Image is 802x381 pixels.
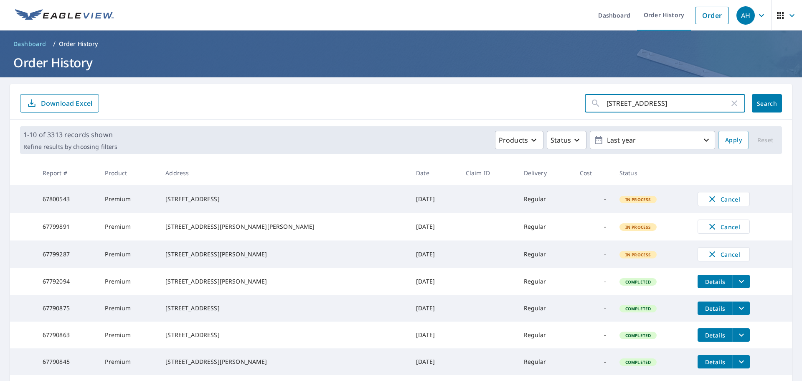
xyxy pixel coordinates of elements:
[703,331,728,339] span: Details
[706,249,741,259] span: Cancel
[517,268,573,295] td: Regular
[409,295,459,322] td: [DATE]
[733,302,750,315] button: filesDropdownBtn-67790875
[36,213,99,240] td: 67799891
[706,222,741,232] span: Cancel
[573,240,613,268] td: -
[620,306,656,312] span: Completed
[409,240,459,268] td: [DATE]
[165,277,403,286] div: [STREET_ADDRESS][PERSON_NAME]
[41,99,92,108] p: Download Excel
[573,295,613,322] td: -
[517,161,573,185] th: Delivery
[36,185,99,213] td: 67800543
[409,185,459,213] td: [DATE]
[703,358,728,366] span: Details
[98,213,159,240] td: Premium
[695,7,729,24] a: Order
[607,92,729,115] input: Address, Report #, Claim ID, etc.
[36,322,99,348] td: 67790863
[733,328,750,342] button: filesDropdownBtn-67790863
[620,332,656,338] span: Completed
[733,275,750,288] button: filesDropdownBtn-67792094
[159,161,409,185] th: Address
[36,268,99,295] td: 67792094
[620,359,656,365] span: Completed
[409,213,459,240] td: [DATE]
[698,355,733,368] button: detailsBtn-67790845
[36,161,99,185] th: Report #
[759,100,775,107] span: Search
[604,133,701,148] p: Last year
[36,295,99,322] td: 67790875
[620,197,656,202] span: In Process
[752,94,782,113] button: Search
[517,322,573,348] td: Regular
[499,135,528,145] p: Products
[459,161,517,185] th: Claim ID
[698,302,733,315] button: detailsBtn-67790875
[98,295,159,322] td: Premium
[698,275,733,288] button: detailsBtn-67792094
[13,40,46,48] span: Dashboard
[736,6,755,25] div: AH
[409,268,459,295] td: [DATE]
[706,194,741,204] span: Cancel
[98,161,159,185] th: Product
[53,39,56,49] li: /
[698,247,750,261] button: Cancel
[703,304,728,312] span: Details
[165,331,403,339] div: [STREET_ADDRESS]
[703,278,728,286] span: Details
[573,213,613,240] td: -
[10,37,792,51] nav: breadcrumb
[98,185,159,213] td: Premium
[725,135,742,146] span: Apply
[573,348,613,375] td: -
[59,40,98,48] p: Order History
[517,348,573,375] td: Regular
[165,195,403,203] div: [STREET_ADDRESS]
[10,37,50,51] a: Dashboard
[573,185,613,213] td: -
[573,268,613,295] td: -
[36,348,99,375] td: 67790845
[698,192,750,206] button: Cancel
[409,348,459,375] td: [DATE]
[98,268,159,295] td: Premium
[551,135,571,145] p: Status
[23,143,117,151] p: Refine results by choosing filters
[590,131,715,149] button: Last year
[36,240,99,268] td: 67799287
[517,240,573,268] td: Regular
[98,348,159,375] td: Premium
[613,161,691,185] th: Status
[517,213,573,240] td: Regular
[165,358,403,366] div: [STREET_ADDRESS][PERSON_NAME]
[698,220,750,234] button: Cancel
[98,240,159,268] td: Premium
[98,322,159,348] td: Premium
[495,131,543,149] button: Products
[23,130,117,140] p: 1-10 of 3313 records shown
[165,304,403,312] div: [STREET_ADDRESS]
[620,279,656,285] span: Completed
[409,322,459,348] td: [DATE]
[10,54,792,71] h1: Order History
[20,94,99,113] button: Download Excel
[547,131,586,149] button: Status
[573,322,613,348] td: -
[517,185,573,213] td: Regular
[620,252,656,258] span: In Process
[718,131,749,149] button: Apply
[517,295,573,322] td: Regular
[409,161,459,185] th: Date
[165,250,403,258] div: [STREET_ADDRESS][PERSON_NAME]
[165,222,403,231] div: [STREET_ADDRESS][PERSON_NAME][PERSON_NAME]
[733,355,750,368] button: filesDropdownBtn-67790845
[620,224,656,230] span: In Process
[15,9,114,22] img: EV Logo
[698,328,733,342] button: detailsBtn-67790863
[573,161,613,185] th: Cost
